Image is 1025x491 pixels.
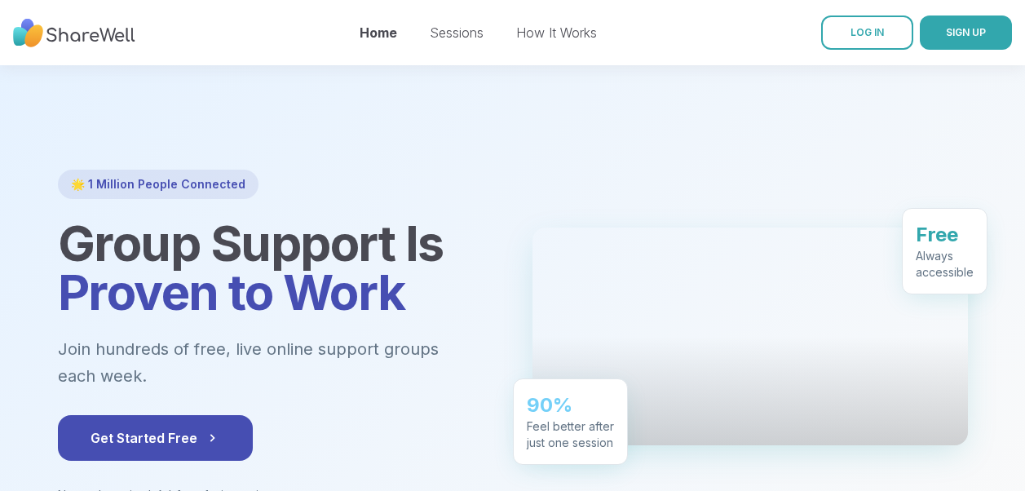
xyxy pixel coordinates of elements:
[516,24,597,41] a: How It Works
[13,11,135,55] img: ShareWell Nav Logo
[916,222,974,248] div: Free
[821,15,913,50] a: LOG IN
[58,263,405,321] span: Proven to Work
[360,24,397,41] a: Home
[91,428,220,448] span: Get Started Free
[58,415,253,461] button: Get Started Free
[916,248,974,281] div: Always accessible
[920,15,1012,50] button: SIGN UP
[527,392,614,418] div: 90%
[58,170,258,199] div: 🌟 1 Million People Connected
[850,26,884,38] span: LOG IN
[430,24,484,41] a: Sessions
[58,336,493,389] p: Join hundreds of free, live online support groups each week.
[946,26,986,38] span: SIGN UP
[527,418,614,451] div: Feel better after just one session
[58,219,493,316] h1: Group Support Is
